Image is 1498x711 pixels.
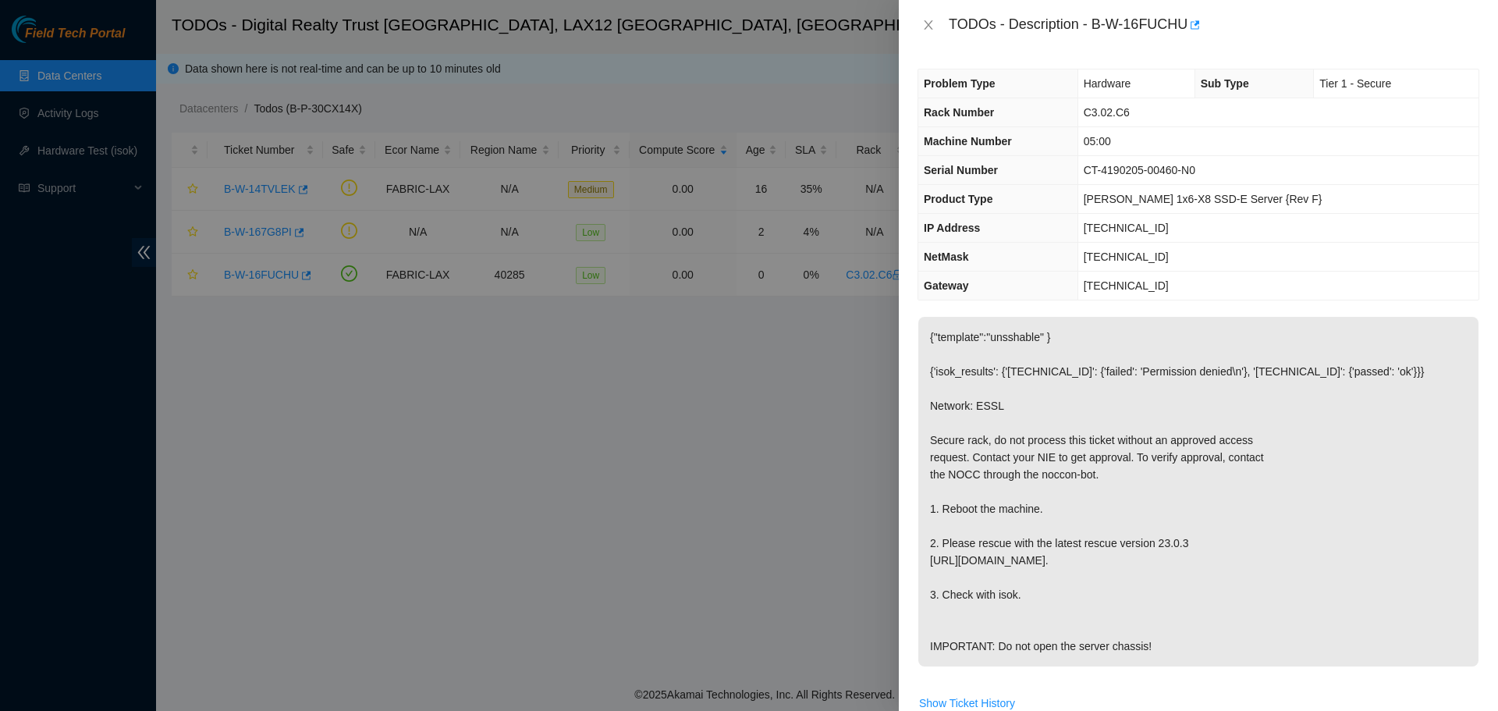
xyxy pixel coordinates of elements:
span: Product Type [924,193,992,205]
span: 05:00 [1084,135,1111,148]
span: Tier 1 - Secure [1319,77,1391,90]
button: Close [918,18,939,33]
span: close [922,19,935,31]
span: Problem Type [924,77,996,90]
span: Rack Number [924,106,994,119]
span: NetMask [924,251,969,263]
span: Machine Number [924,135,1012,148]
p: {"template":"unsshable" } {'isok_results': {'[TECHNICAL_ID]': {'failed': 'Permission denied\n'}, ... [918,317,1478,667]
span: [TECHNICAL_ID] [1084,222,1169,234]
div: TODOs - Description - B-W-16FUCHU [949,12,1479,37]
span: IP Address [924,222,980,234]
span: C3.02.C6 [1084,106,1130,119]
span: [PERSON_NAME] 1x6-X8 SSD-E Server {Rev F} [1084,193,1322,205]
span: Serial Number [924,164,998,176]
span: Hardware [1084,77,1131,90]
span: Sub Type [1201,77,1249,90]
span: [TECHNICAL_ID] [1084,279,1169,292]
span: CT-4190205-00460-N0 [1084,164,1195,176]
span: [TECHNICAL_ID] [1084,251,1169,263]
span: Gateway [924,279,969,292]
